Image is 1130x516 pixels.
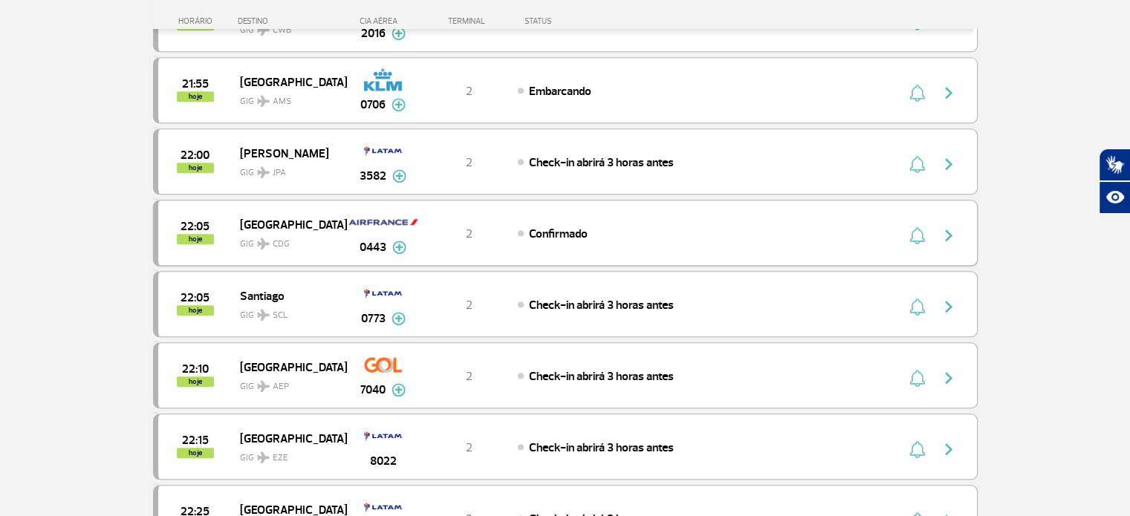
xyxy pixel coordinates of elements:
[466,84,473,99] span: 2
[257,451,270,463] img: destiny_airplane.svg
[240,301,335,322] span: GIG
[273,380,289,393] span: AEP
[529,369,674,384] span: Check-in abrirá 3 horas antes
[940,84,958,102] img: seta-direita-painel-voo.svg
[361,310,386,327] span: 0773
[392,169,406,183] img: mais-info-painel-voo.svg
[257,380,270,392] img: destiny_airplane.svg
[360,96,386,114] span: 0706
[177,163,214,173] span: hoje
[909,226,925,244] img: sino-painel-voo.svg
[1099,148,1130,214] div: Plugin de acessibilidade da Hand Talk.
[529,155,674,170] span: Check-in abrirá 3 horas antes
[940,155,958,173] img: seta-direita-painel-voo.svg
[517,16,638,26] div: STATUS
[360,238,386,256] span: 0443
[181,293,210,303] span: 2025-09-26 22:05:00
[182,435,209,445] span: 2025-09-26 22:15:00
[466,440,473,455] span: 2
[181,221,210,232] span: 2025-09-26 22:05:00
[909,298,925,316] img: sino-painel-voo.svg
[240,158,335,180] span: GIG
[177,234,214,244] span: hoje
[1099,148,1130,181] button: Abrir tradutor de língua de sinais.
[182,364,209,374] span: 2025-09-26 22:10:00
[238,16,346,26] div: DESTINO
[177,448,214,458] span: hoje
[240,143,335,163] span: [PERSON_NAME]
[240,72,335,91] span: [GEOGRAPHIC_DATA]
[240,87,335,108] span: GIG
[181,150,210,160] span: 2025-09-26 22:00:00
[346,16,420,26] div: CIA AÉREA
[940,369,958,387] img: seta-direita-painel-voo.svg
[240,286,335,305] span: Santiago
[240,372,335,393] span: GIG
[360,381,386,399] span: 7040
[240,229,335,251] span: GIG
[257,309,270,321] img: destiny_airplane.svg
[420,16,517,26] div: TERMINAL
[392,383,406,396] img: mais-info-painel-voo.svg
[182,79,209,89] span: 2025-09-26 21:55:00
[392,312,406,325] img: mais-info-painel-voo.svg
[273,238,290,251] span: CDG
[909,84,925,102] img: sino-painel-voo.svg
[940,298,958,316] img: seta-direita-painel-voo.svg
[257,166,270,178] img: destiny_airplane.svg
[529,226,588,241] span: Confirmado
[940,226,958,244] img: seta-direita-painel-voo.svg
[909,440,925,458] img: sino-painel-voo.svg
[909,155,925,173] img: sino-painel-voo.svg
[466,226,473,241] span: 2
[158,16,238,26] div: HORÁRIO
[240,428,335,448] span: [GEOGRAPHIC_DATA]
[177,376,214,387] span: hoje
[370,452,397,470] span: 8022
[177,91,214,102] span: hoje
[360,167,386,185] span: 3582
[240,357,335,376] span: [GEOGRAPHIC_DATA]
[392,98,406,111] img: mais-info-painel-voo.svg
[529,298,674,313] span: Check-in abrirá 3 horas antes
[466,369,473,384] span: 2
[273,95,291,108] span: AMS
[240,443,335,465] span: GIG
[273,451,288,465] span: EZE
[529,84,591,99] span: Embarcando
[1099,181,1130,214] button: Abrir recursos assistivos.
[909,369,925,387] img: sino-painel-voo.svg
[177,305,214,316] span: hoje
[240,215,335,234] span: [GEOGRAPHIC_DATA]
[273,166,286,180] span: JPA
[940,440,958,458] img: seta-direita-painel-voo.svg
[466,155,473,170] span: 2
[529,440,674,455] span: Check-in abrirá 3 horas antes
[257,95,270,107] img: destiny_airplane.svg
[273,309,288,322] span: SCL
[257,238,270,249] img: destiny_airplane.svg
[466,298,473,313] span: 2
[392,241,406,254] img: mais-info-painel-voo.svg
